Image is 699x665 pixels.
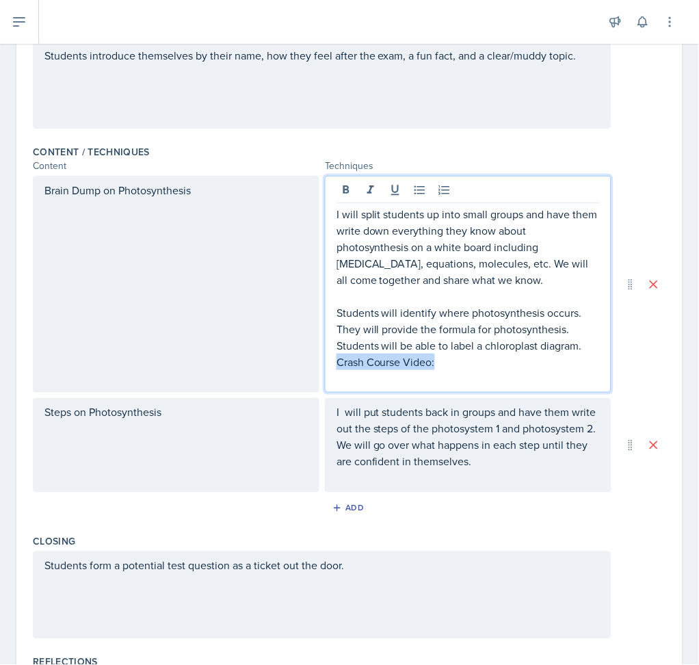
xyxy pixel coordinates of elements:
[335,503,365,514] div: Add
[33,145,150,159] label: Content / Techniques
[337,404,600,470] p: I will put students back in groups and have them write out the steps of the photosystem 1 and pho...
[337,206,600,288] p: I will split students up into small groups and have them write down everything they know about ph...
[44,404,308,421] p: Steps on Photosynthesis
[33,159,319,173] div: Content
[328,498,372,519] button: Add
[44,558,600,574] p: Students form a potential test question as a ticket out the door.
[337,304,600,370] p: Students will identify where photosynthesis occurs. They will provide the formula for photosynthe...
[44,47,600,64] p: Students introduce themselves by their name, how they feel after the exam, a fun fact, and a clea...
[325,159,611,173] div: Techniques
[44,182,308,198] p: Brain Dump on Photosynthesis
[33,535,75,549] label: Closing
